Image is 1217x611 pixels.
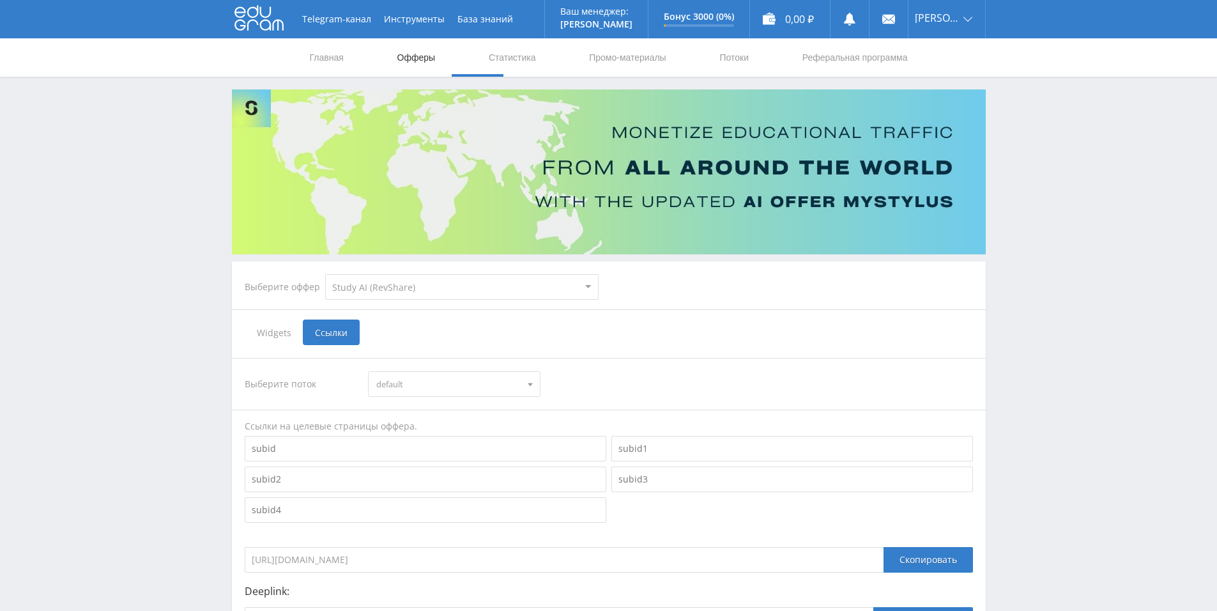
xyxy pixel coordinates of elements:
input: subid1 [611,436,973,461]
span: default [376,372,521,396]
p: Ваш менеджер: [560,6,632,17]
a: Промо-материалы [588,38,667,77]
p: [PERSON_NAME] [560,19,632,29]
p: Бонус 3000 (0%) [664,12,734,22]
input: subid4 [245,497,606,523]
a: Потоки [718,38,750,77]
span: [PERSON_NAME] [915,13,960,23]
div: Ссылки на целевые страницы оффера. [245,420,973,433]
input: subid3 [611,467,973,492]
a: Реферальная программа [801,38,909,77]
span: Widgets [245,320,303,345]
input: subid2 [245,467,606,492]
img: Banner [232,89,986,254]
p: Deeplink: [245,585,973,597]
div: Выберите оффер [245,282,325,292]
a: Офферы [396,38,437,77]
input: subid [245,436,606,461]
div: Выберите поток [245,371,356,397]
span: Ссылки [303,320,360,345]
a: Статистика [487,38,537,77]
div: Скопировать [884,547,973,573]
a: Главная [309,38,345,77]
